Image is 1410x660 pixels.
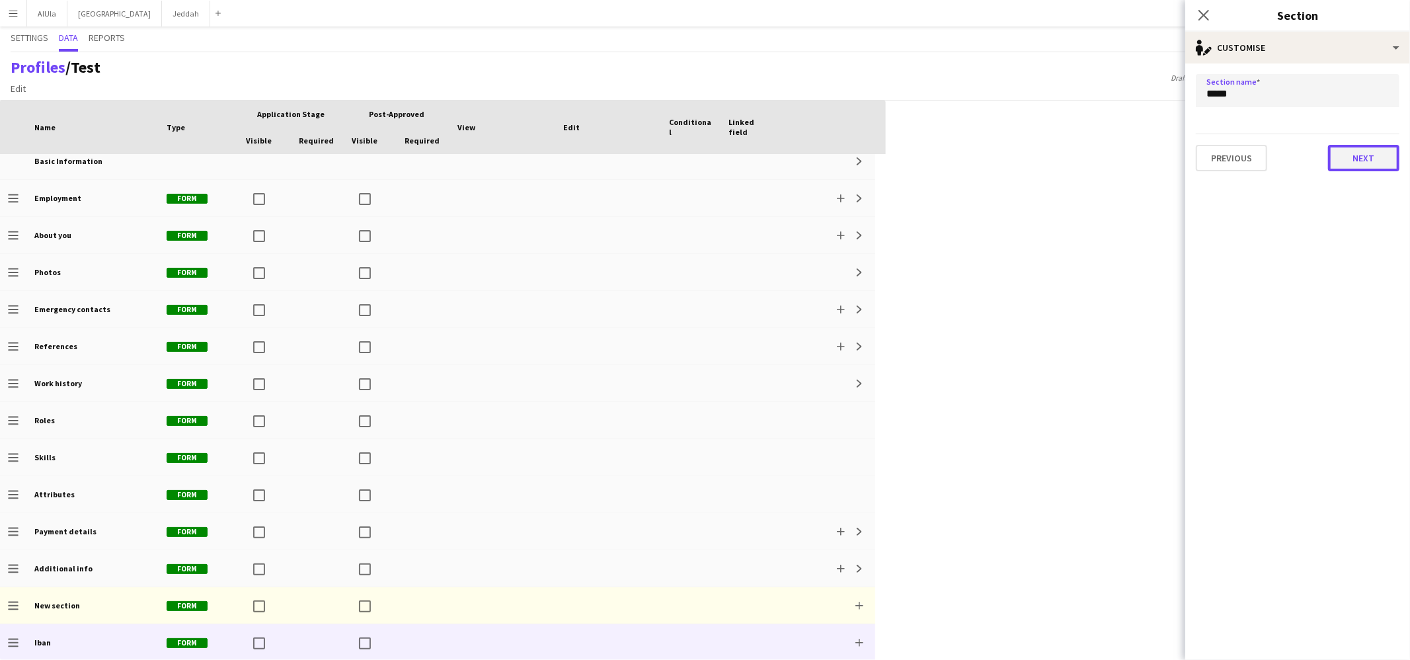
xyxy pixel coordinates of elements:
span: Form [167,194,208,204]
span: Form [167,231,208,241]
span: View [457,122,475,132]
span: Required [299,136,334,145]
span: Edit [563,122,580,132]
b: References [34,341,77,351]
a: Profiles [11,57,65,77]
span: Conditional [669,117,713,137]
span: Form [167,416,208,426]
b: Emergency contacts [34,304,110,314]
span: Name [34,122,56,132]
b: Photos [34,267,61,277]
span: Form [167,638,208,648]
b: Work history [34,378,82,388]
a: Edit [5,80,31,97]
button: Previous [1196,145,1267,171]
div: Customise [1185,32,1410,63]
span: Visible [246,136,272,145]
span: Form [167,305,208,315]
span: Edit [11,83,26,95]
b: Iban [34,638,51,647]
span: Required [405,136,440,145]
span: Post-Approved [369,109,424,119]
b: Skills [34,452,56,462]
b: About you [34,230,71,240]
h3: Section [1185,7,1410,24]
span: Test [71,57,100,77]
span: Form [167,490,208,500]
span: Form [167,564,208,574]
span: Form [167,342,208,352]
span: Form [167,601,208,611]
span: Linked field [728,117,772,137]
span: Draft saved at [DATE] 8:48pm [1164,73,1272,83]
button: [GEOGRAPHIC_DATA] [67,1,162,26]
span: Form [167,453,208,463]
span: Application stage [257,109,325,119]
span: Visible [352,136,377,145]
span: Form [167,527,208,537]
span: Form [167,268,208,278]
b: Additional info [34,563,93,573]
span: Form [167,379,208,389]
button: AlUla [27,1,67,26]
b: Payment details [34,526,97,536]
b: Attributes [34,489,75,499]
span: Reports [89,33,125,42]
span: Data [59,33,78,42]
button: Jeddah [162,1,210,26]
b: New section [34,600,80,610]
b: Employment [34,193,81,203]
b: Basic Information [34,156,102,166]
button: Next [1328,145,1399,171]
span: Type [167,122,185,132]
h1: / [11,58,100,77]
b: Roles [34,415,55,425]
span: Settings [11,33,48,42]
